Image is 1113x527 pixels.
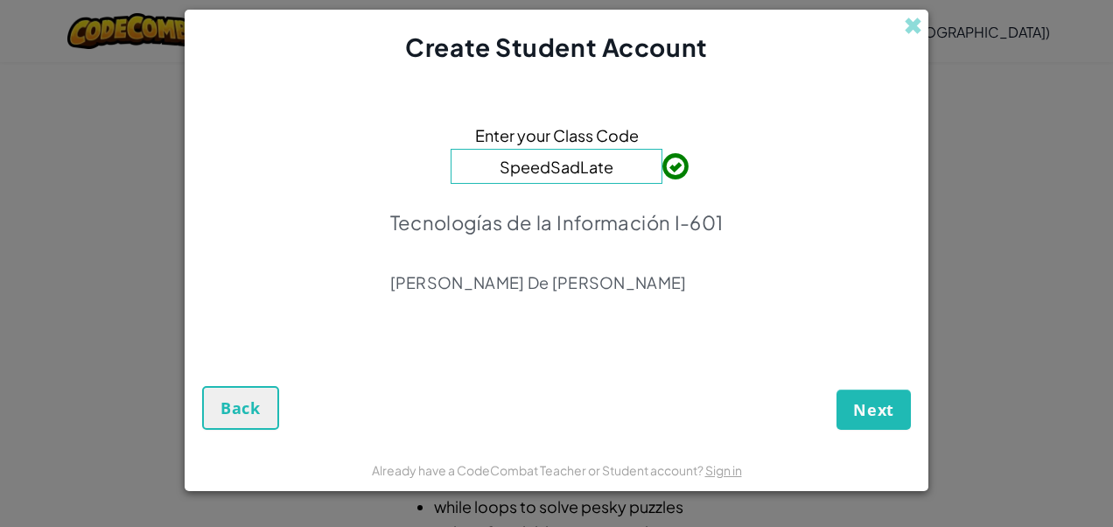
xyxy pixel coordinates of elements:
[836,390,911,430] button: Next
[390,272,724,293] p: [PERSON_NAME] De [PERSON_NAME]
[220,397,261,418] span: Back
[475,123,639,148] span: Enter your Class Code
[853,399,894,420] span: Next
[405,32,707,62] span: Create Student Account
[705,462,742,478] a: Sign in
[372,462,705,478] span: Already have a CodeCombat Teacher or Student account?
[390,210,724,235] p: Tecnologías de la Información I-601
[202,386,279,430] button: Back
